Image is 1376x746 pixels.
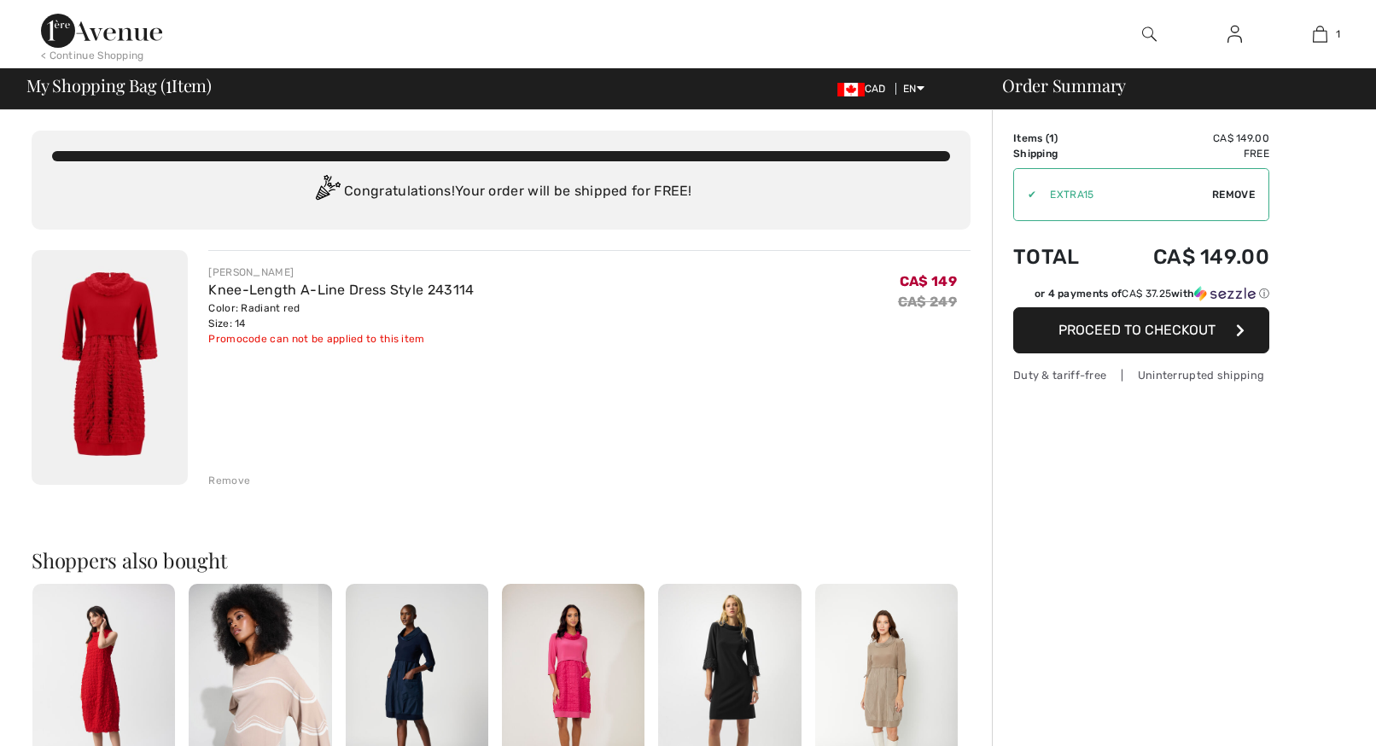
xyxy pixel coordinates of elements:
[166,73,172,95] span: 1
[1106,131,1269,146] td: CA$ 149.00
[898,294,957,310] s: CA$ 249
[1013,131,1106,146] td: Items ( )
[41,14,162,48] img: 1ère Avenue
[837,83,893,95] span: CAD
[1122,288,1171,300] span: CA$ 37.25
[32,550,971,570] h2: Shoppers also bought
[310,175,344,209] img: Congratulation2.svg
[52,175,950,209] div: Congratulations! Your order will be shipped for FREE!
[1013,367,1269,383] div: Duty & tariff-free | Uninterrupted shipping
[1014,187,1036,202] div: ✔
[1278,24,1361,44] a: 1
[208,300,474,331] div: Color: Radiant red Size: 14
[1313,24,1327,44] img: My Bag
[1035,286,1269,301] div: or 4 payments of with
[903,83,924,95] span: EN
[837,83,865,96] img: Canadian Dollar
[1049,132,1054,144] span: 1
[1336,26,1340,42] span: 1
[982,77,1366,94] div: Order Summary
[1227,24,1242,44] img: My Info
[41,48,144,63] div: < Continue Shopping
[1013,307,1269,353] button: Proceed to Checkout
[1212,187,1255,202] span: Remove
[26,77,212,94] span: My Shopping Bag ( Item)
[1036,169,1212,220] input: Promo code
[32,250,188,485] img: Knee-Length A-Line Dress Style 243114
[1013,228,1106,286] td: Total
[208,265,474,280] div: [PERSON_NAME]
[208,473,250,488] div: Remove
[1058,322,1216,338] span: Proceed to Checkout
[1194,286,1256,301] img: Sezzle
[1013,146,1106,161] td: Shipping
[208,282,474,298] a: Knee-Length A-Line Dress Style 243114
[1142,24,1157,44] img: search the website
[1214,24,1256,45] a: Sign In
[1013,286,1269,307] div: or 4 payments ofCA$ 37.25withSezzle Click to learn more about Sezzle
[1106,146,1269,161] td: Free
[208,331,474,347] div: Promocode can not be applied to this item
[1106,228,1269,286] td: CA$ 149.00
[900,273,957,289] span: CA$ 149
